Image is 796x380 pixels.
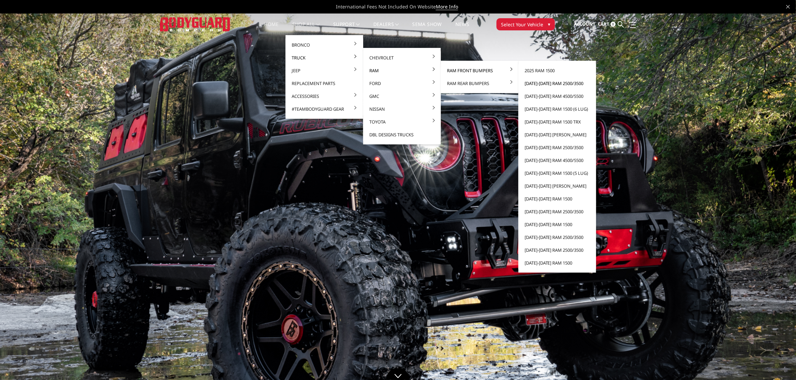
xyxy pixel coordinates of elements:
[521,90,593,103] a: [DATE]-[DATE] Ram 4500/5500
[366,64,438,77] a: Ram
[497,18,555,30] button: Select Your Vehicle
[762,348,796,380] iframe: Chat Widget
[292,22,320,35] a: shop all
[521,167,593,180] a: [DATE]-[DATE] Ram 1500 (5 lug)
[288,38,361,51] a: Bronco
[366,90,438,103] a: GMC
[521,180,593,192] a: [DATE]-[DATE] [PERSON_NAME]
[521,64,593,77] a: 2025 Ram 1500
[765,221,772,232] button: 3 of 5
[521,244,593,256] a: [DATE]-[DATE] Ram 2500/3500
[444,77,516,90] a: Ram Rear Bumpers
[366,77,438,90] a: Ford
[501,21,543,28] span: Select Your Vehicle
[765,242,772,253] button: 5 of 5
[366,128,438,141] a: DBL Designs Trucks
[521,205,593,218] a: [DATE]-[DATE] Ram 2500/3500
[765,199,772,210] button: 1 of 5
[521,218,593,231] a: [DATE]-[DATE] Ram 1500
[598,21,610,27] span: Cart
[288,77,361,90] a: Replacement Parts
[521,128,593,141] a: [DATE]-[DATE] [PERSON_NAME]
[598,15,616,33] a: Cart 0
[521,231,593,244] a: [DATE]-[DATE] Ram 2500/3500
[521,256,593,269] a: [DATE]-[DATE] Ram 1500
[611,22,616,27] span: 0
[548,21,551,28] span: ▾
[765,210,772,221] button: 2 of 5
[521,103,593,115] a: [DATE]-[DATE] Ram 1500 (6 lug)
[366,103,438,115] a: Nissan
[160,17,231,31] img: BODYGUARD BUMPERS
[521,115,593,128] a: [DATE]-[DATE] Ram 1500 TRX
[521,192,593,205] a: [DATE]-[DATE] Ram 1500
[288,103,361,115] a: #TeamBodyguard Gear
[288,90,361,103] a: Accessories
[436,3,458,10] a: More Info
[413,22,442,35] a: SEMA Show
[264,22,279,35] a: Home
[444,64,516,77] a: Ram Front Bumpers
[366,51,438,64] a: Chevrolet
[574,21,596,27] span: Account
[521,77,593,90] a: [DATE]-[DATE] Ram 2500/3500
[521,141,593,154] a: [DATE]-[DATE] Ram 2500/3500
[373,22,399,35] a: Dealers
[288,64,361,77] a: Jeep
[521,154,593,167] a: [DATE]-[DATE] Ram 4500/5500
[455,22,469,35] a: News
[765,232,772,242] button: 4 of 5
[366,115,438,128] a: Toyota
[574,15,596,33] a: Account
[288,51,361,64] a: Truck
[386,368,410,380] a: Click to Down
[333,22,360,35] a: Support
